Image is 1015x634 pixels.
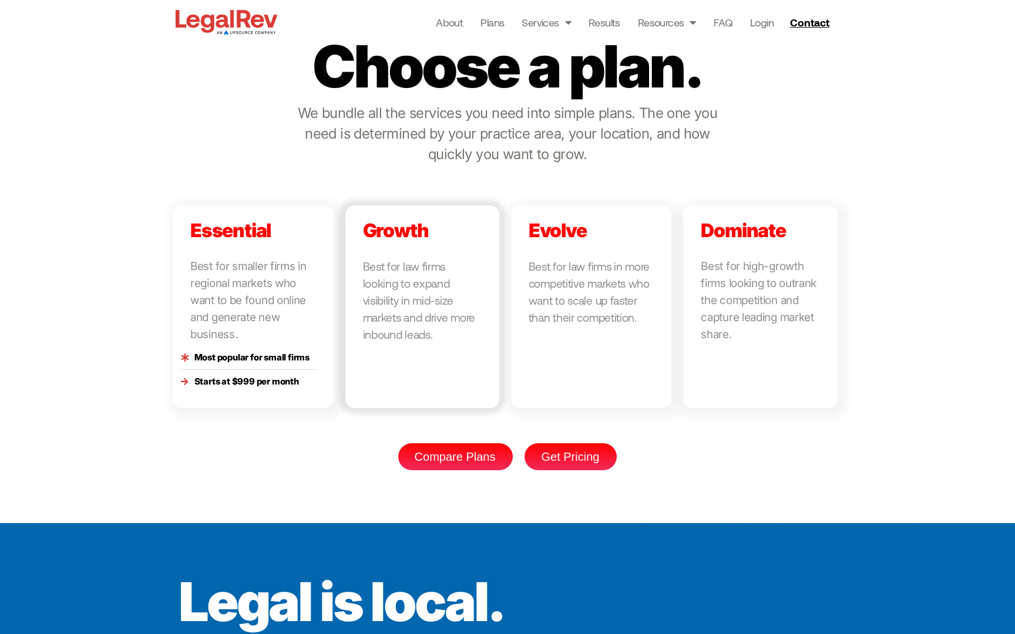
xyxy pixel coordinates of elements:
a: Growth Best for law firms looking to expand visibility in mid-size markets and drive more inbound... [345,205,499,409]
a: Services [522,14,571,31]
a: About [436,14,463,31]
span: Get Pricing [541,451,599,463]
a: Resources [638,14,696,31]
p: Choose a plan. [297,42,718,91]
a: Get Pricing [525,443,617,470]
span: Contact [790,17,829,28]
p: We bundle all the services you need into simple plans. The one you need is determined by your pra... [286,103,730,164]
a: Plans [480,14,504,31]
a: Login [750,14,774,31]
span: Compare Plans [415,451,496,463]
a: Compare Plans [398,443,513,470]
nav: Menu [436,14,774,31]
a: Results [589,14,620,31]
a: FAQ [714,14,732,31]
p: Legal is local. [179,576,539,628]
a: Dominate Best for high-growth firms looking to outrank the competition and capture leading market... [683,205,837,409]
a: Essential Best for smaller firms in regional markets who want to be found online and generate new... [173,205,334,409]
a: Contact [785,13,837,32]
a: Evolve Best for law firms in more competitive markets who want to scale up faster than their comp... [511,205,672,409]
